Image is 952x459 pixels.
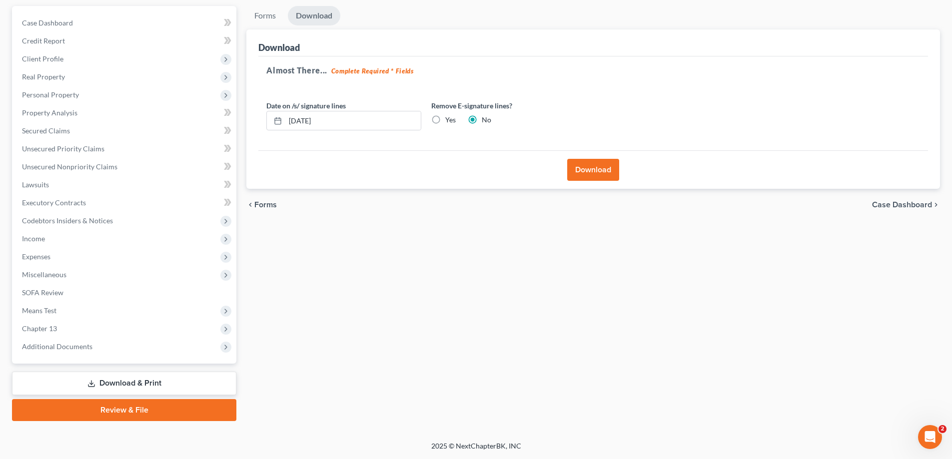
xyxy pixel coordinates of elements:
[22,54,63,63] span: Client Profile
[22,270,66,279] span: Miscellaneous
[22,342,92,351] span: Additional Documents
[22,306,56,315] span: Means Test
[22,180,49,189] span: Lawsuits
[14,284,236,302] a: SOFA Review
[22,144,104,153] span: Unsecured Priority Claims
[191,441,761,459] div: 2025 © NextChapterBK, INC
[22,108,77,117] span: Property Analysis
[918,425,942,449] iframe: Intercom live chat
[567,159,619,181] button: Download
[266,100,346,111] label: Date on /s/ signature lines
[266,64,920,76] h5: Almost There...
[14,104,236,122] a: Property Analysis
[246,201,290,209] button: chevron_left Forms
[22,198,86,207] span: Executory Contracts
[258,41,300,53] div: Download
[22,234,45,243] span: Income
[22,36,65,45] span: Credit Report
[22,252,50,261] span: Expenses
[246,201,254,209] i: chevron_left
[22,288,63,297] span: SOFA Review
[285,111,421,130] input: MM/DD/YYYY
[14,194,236,212] a: Executory Contracts
[254,201,277,209] span: Forms
[22,324,57,333] span: Chapter 13
[431,100,586,111] label: Remove E-signature lines?
[14,14,236,32] a: Case Dashboard
[331,67,414,75] strong: Complete Required * Fields
[14,158,236,176] a: Unsecured Nonpriority Claims
[445,115,456,125] label: Yes
[14,176,236,194] a: Lawsuits
[939,425,947,433] span: 2
[22,72,65,81] span: Real Property
[482,115,491,125] label: No
[22,162,117,171] span: Unsecured Nonpriority Claims
[872,201,940,209] a: Case Dashboard chevron_right
[22,216,113,225] span: Codebtors Insiders & Notices
[932,201,940,209] i: chevron_right
[12,399,236,421] a: Review & File
[246,6,284,25] a: Forms
[288,6,340,25] a: Download
[872,201,932,209] span: Case Dashboard
[14,32,236,50] a: Credit Report
[12,372,236,395] a: Download & Print
[22,126,70,135] span: Secured Claims
[14,122,236,140] a: Secured Claims
[22,18,73,27] span: Case Dashboard
[22,90,79,99] span: Personal Property
[14,140,236,158] a: Unsecured Priority Claims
